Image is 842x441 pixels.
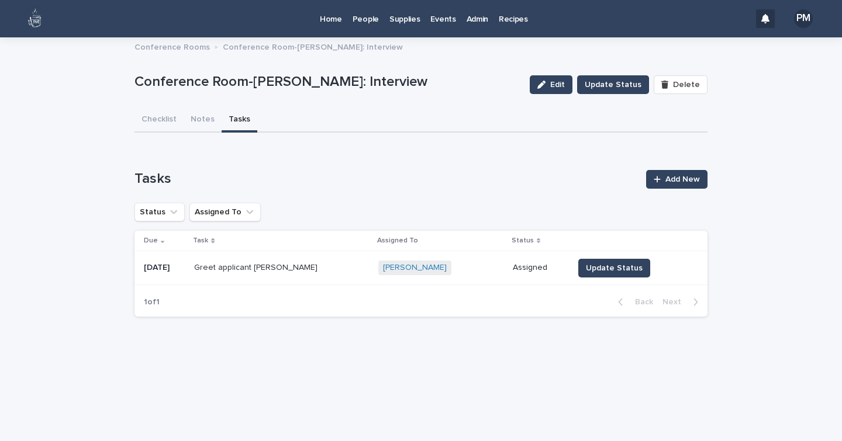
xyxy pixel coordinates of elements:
button: Next [658,297,708,307]
button: Delete [654,75,708,94]
a: [PERSON_NAME] [383,263,447,273]
p: 1 of 1 [134,288,169,317]
span: Update Status [585,79,641,91]
p: Assigned [513,263,564,273]
span: Delete [673,81,700,89]
p: Greet applicant [PERSON_NAME] [194,261,320,273]
span: Add New [665,175,700,183]
button: Back [609,297,658,307]
button: Checklist [134,108,184,133]
button: Update Status [578,259,650,277]
div: PM [794,9,813,28]
p: Task [193,234,208,247]
span: Update Status [586,262,643,274]
tr: [DATE]Greet applicant [PERSON_NAME]Greet applicant [PERSON_NAME] [PERSON_NAME] AssignedUpdate Status [134,251,708,285]
p: Due [144,234,158,247]
button: Tasks [222,108,257,133]
p: Conference Rooms [134,40,210,53]
a: Add New [646,170,708,189]
p: Status [512,234,534,247]
img: 80hjoBaRqlyywVK24fQd [23,7,47,30]
span: Next [662,298,688,306]
button: Edit [530,75,572,94]
h1: Tasks [134,171,639,187]
button: Notes [184,108,222,133]
p: Conference Room-[PERSON_NAME]: Interview [134,74,520,91]
span: Edit [550,81,565,89]
span: Back [628,298,653,306]
p: Conference Room-[PERSON_NAME]: Interview [223,40,403,53]
button: Update Status [577,75,649,94]
button: Status [134,203,185,221]
p: Assigned To [377,234,418,247]
p: [DATE] [144,263,185,273]
button: Assigned To [189,203,261,221]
